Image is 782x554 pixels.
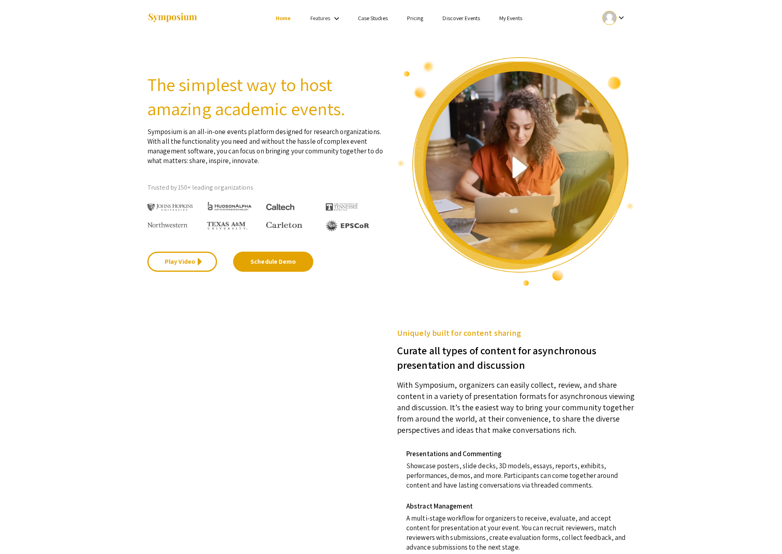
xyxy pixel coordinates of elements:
a: My Events [499,14,522,22]
mat-icon: Expand account dropdown [616,13,626,23]
img: video overview of Symposium [397,56,635,287]
img: Caltech [266,204,294,211]
a: Pricing [407,14,424,22]
p: A multi-stage workflow for organizers to receive, evaluate, and accept content for presentation a... [406,510,629,552]
p: With Symposium, organizers can easily collect, review, and share content in a variety of presenta... [397,372,635,436]
h4: Abstract Management [406,502,629,510]
a: Play Video [147,252,217,272]
p: Showcase posters, slide decks, 3D models, essays, reports, exhibits, performances, demos, and mor... [406,458,629,490]
p: Trusted by 150+ leading organizations [147,182,385,194]
a: Discover Events [443,14,480,22]
img: Johns Hopkins University [147,204,193,211]
a: Features [310,14,331,22]
h5: Uniquely built for content sharing [397,327,635,339]
mat-icon: Expand Features list [332,14,341,23]
a: Case Studies [358,14,388,22]
img: EPSCOR [326,220,370,232]
a: Schedule Demo [233,252,313,272]
img: Symposium by ForagerOne [147,12,198,23]
h3: Curate all types of content for asynchronous presentation and discussion [397,339,635,372]
button: Expand account dropdown [594,9,635,27]
h4: Presentations and Commenting [406,450,629,458]
img: Texas A&M University [207,222,247,230]
img: Northwestern [147,222,188,227]
img: The University of Tennessee [326,203,358,211]
img: Carleton [266,222,302,228]
p: Symposium is an all-in-one events platform designed for research organizations. With all the func... [147,121,385,165]
a: Home [276,14,291,22]
h2: The simplest way to host amazing academic events. [147,72,385,121]
img: HudsonAlpha [207,201,252,211]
